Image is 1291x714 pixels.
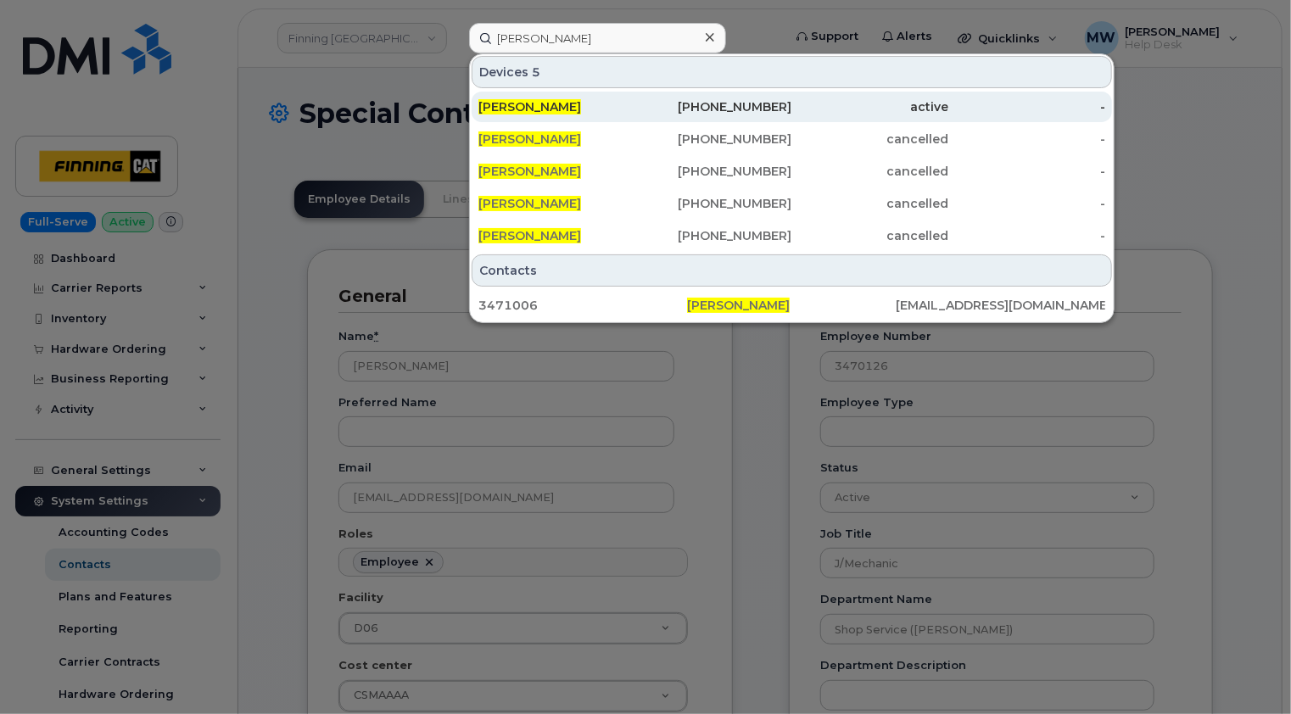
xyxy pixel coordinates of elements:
span: 5 [532,64,540,81]
span: [PERSON_NAME] [478,228,581,243]
div: - [948,98,1105,115]
a: [PERSON_NAME][PHONE_NUMBER]cancelled- [472,156,1112,187]
span: [PERSON_NAME] [478,164,581,179]
div: [PHONE_NUMBER] [635,195,792,212]
a: [PERSON_NAME][PHONE_NUMBER]cancelled- [472,220,1112,251]
span: [PERSON_NAME] [478,99,581,114]
span: [PERSON_NAME] [687,298,790,313]
div: [EMAIL_ADDRESS][DOMAIN_NAME] [897,297,1105,314]
a: 3471006[PERSON_NAME][EMAIL_ADDRESS][DOMAIN_NAME] [472,290,1112,321]
a: [PERSON_NAME][PHONE_NUMBER]cancelled- [472,124,1112,154]
span: [PERSON_NAME] [478,196,581,211]
div: Contacts [472,254,1112,287]
div: - [948,227,1105,244]
a: [PERSON_NAME][PHONE_NUMBER]active- [472,92,1112,122]
div: - [948,131,1105,148]
div: cancelled [792,163,949,180]
div: cancelled [792,195,949,212]
div: [PHONE_NUMBER] [635,98,792,115]
a: [PERSON_NAME][PHONE_NUMBER]cancelled- [472,188,1112,219]
div: cancelled [792,227,949,244]
div: Devices [472,56,1112,88]
span: [PERSON_NAME] [478,131,581,147]
div: - [948,163,1105,180]
div: [PHONE_NUMBER] [635,131,792,148]
div: - [948,195,1105,212]
div: [PHONE_NUMBER] [635,227,792,244]
div: active [792,98,949,115]
div: [PHONE_NUMBER] [635,163,792,180]
div: 3471006 [478,297,687,314]
div: cancelled [792,131,949,148]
